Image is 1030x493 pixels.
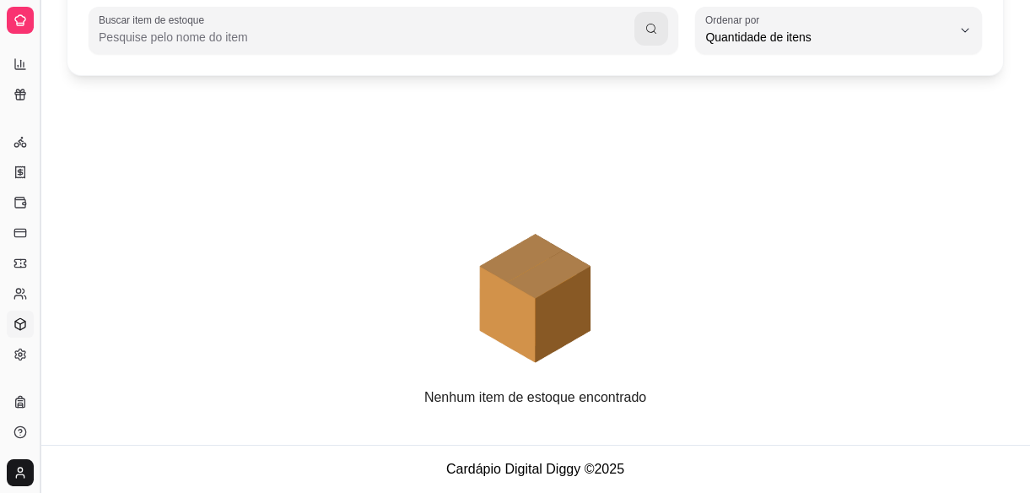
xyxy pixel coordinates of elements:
[67,92,1003,387] div: animation
[99,29,634,46] input: Buscar item de estoque
[40,445,1030,493] footer: Cardápio Digital Diggy © 2025
[424,387,646,408] article: Nenhum item de estoque encontrado
[705,29,952,46] span: Quantidade de itens
[99,13,210,27] label: Buscar item de estoque
[705,13,765,27] label: Ordenar por
[695,7,982,54] button: Ordenar porQuantidade de itens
